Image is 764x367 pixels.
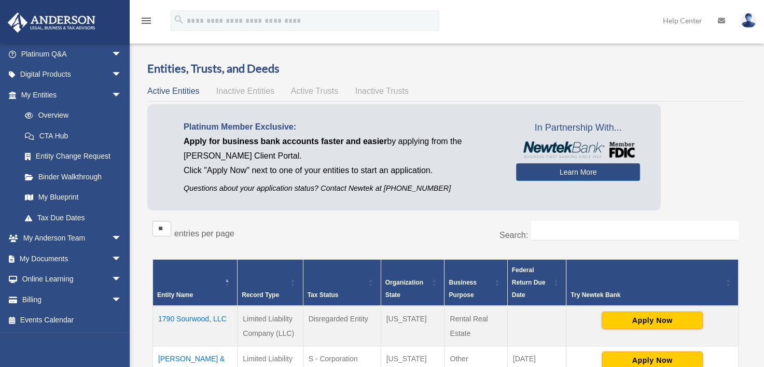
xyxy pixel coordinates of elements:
img: Anderson Advisors Platinum Portal [5,12,99,33]
p: Platinum Member Exclusive: [184,120,501,134]
i: search [173,14,185,25]
span: Active Entities [147,87,199,95]
a: My Documentsarrow_drop_down [7,248,137,269]
td: Limited Liability Company (LLC) [238,306,303,346]
th: Organization State: Activate to sort [381,259,444,306]
button: Apply Now [602,312,703,329]
span: arrow_drop_down [112,289,132,310]
p: by applying from the [PERSON_NAME] Client Portal. [184,134,501,163]
a: My Anderson Teamarrow_drop_down [7,228,137,249]
a: Binder Walkthrough [15,166,132,187]
span: Record Type [242,291,279,299]
span: Organization State [385,279,423,299]
span: Entity Name [157,291,193,299]
td: Disregarded Entity [303,306,381,346]
a: Billingarrow_drop_down [7,289,137,310]
a: Tax Due Dates [15,207,132,228]
th: Entity Name: Activate to invert sorting [153,259,238,306]
span: arrow_drop_down [112,44,132,65]
label: Search: [499,231,528,239]
a: Digital Productsarrow_drop_down [7,64,137,85]
td: [US_STATE] [381,306,444,346]
th: Try Newtek Bank : Activate to sort [566,259,739,306]
i: menu [140,15,152,27]
span: arrow_drop_down [112,269,132,290]
a: My Blueprint [15,187,132,208]
span: Federal Return Due Date [512,266,546,299]
a: CTA Hub [15,125,132,146]
a: menu [140,18,152,27]
span: Business Purpose [449,279,476,299]
a: My Entitiesarrow_drop_down [7,84,132,105]
img: User Pic [741,13,756,28]
a: Entity Change Request [15,146,132,167]
a: Events Calendar [7,310,137,331]
span: Tax Status [308,291,339,299]
img: NewtekBankLogoSM.png [521,142,635,158]
span: Inactive Trusts [355,87,409,95]
a: Platinum Q&Aarrow_drop_down [7,44,137,64]
p: Click "Apply Now" next to one of your entities to start an application. [184,163,501,178]
span: arrow_drop_down [112,84,132,106]
span: Active Trusts [291,87,339,95]
div: Try Newtek Bank [571,289,723,301]
a: Overview [15,105,127,126]
td: Rental Real Estate [444,306,507,346]
h3: Entities, Trusts, and Deeds [147,61,744,77]
span: arrow_drop_down [112,248,132,270]
span: In Partnership With... [516,120,640,136]
span: arrow_drop_down [112,64,132,86]
th: Record Type: Activate to sort [238,259,303,306]
th: Federal Return Due Date: Activate to sort [507,259,566,306]
label: entries per page [174,229,234,238]
a: Online Learningarrow_drop_down [7,269,137,290]
p: Questions about your application status? Contact Newtek at [PHONE_NUMBER] [184,182,501,195]
span: Inactive Entities [216,87,274,95]
span: Apply for business bank accounts faster and easier [184,137,387,146]
span: arrow_drop_down [112,228,132,249]
th: Tax Status: Activate to sort [303,259,381,306]
a: Learn More [516,163,640,181]
th: Business Purpose: Activate to sort [444,259,507,306]
td: 1790 Sourwood, LLC [153,306,238,346]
